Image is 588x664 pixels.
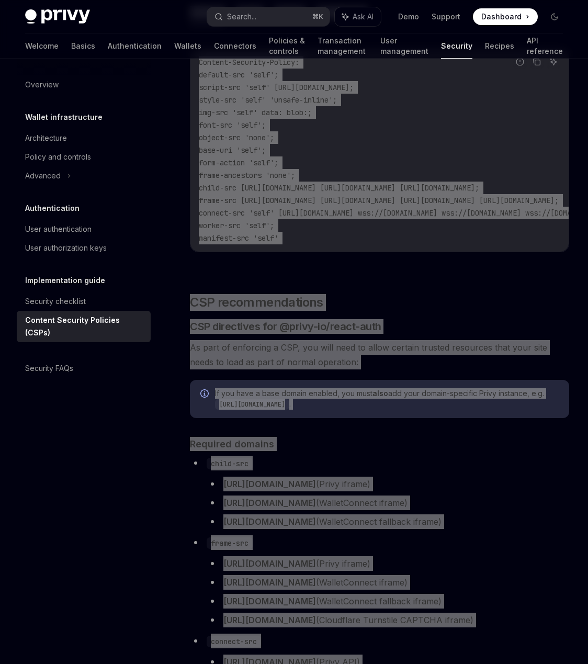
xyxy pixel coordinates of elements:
div: User authentication [25,223,92,235]
span: frame-ancestors 'none'; [199,171,295,180]
img: dark logo [25,9,90,24]
h5: Authentication [25,202,80,215]
a: Wallets [174,33,201,59]
span: style-src 'self' 'unsafe-inline'; [199,95,337,105]
a: Recipes [485,33,514,59]
div: Security FAQs [25,362,73,375]
li: (Privy iframe) [207,556,569,571]
svg: Info [200,389,211,400]
span: img-src 'self' data: blob:; [199,108,312,117]
a: Security FAQs [17,359,151,378]
div: Advanced [25,170,61,182]
span: base-uri 'self'; [199,145,266,155]
a: [URL][DOMAIN_NAME] [223,498,316,509]
span: form-action 'self'; [199,158,278,167]
div: Overview [25,78,59,91]
a: User management [380,33,428,59]
h5: Wallet infrastructure [25,111,103,123]
code: connect-src [207,636,261,647]
button: Toggle dark mode [546,8,563,25]
div: User authorization keys [25,242,107,254]
span: frame-src [URL][DOMAIN_NAME] [URL][DOMAIN_NAME] [URL][DOMAIN_NAME] [URL][DOMAIN_NAME]; [199,196,559,205]
a: Dashboard [473,8,538,25]
span: Dashboard [481,12,522,22]
span: default-src 'self'; [199,70,278,80]
span: Required domains [190,437,274,451]
div: Content Security Policies (CSPs) [25,314,144,339]
div: Security checklist [25,295,86,308]
li: (Privy iframe) [207,477,569,491]
a: Basics [71,33,95,59]
span: CSP recommendations [190,294,323,311]
button: Ask AI [335,7,381,26]
a: Transaction management [318,33,368,59]
h5: Implementation guide [25,274,105,287]
a: Security checklist [17,292,151,311]
a: [URL][DOMAIN_NAME] [223,558,316,569]
span: worker-src 'self'; [199,221,274,230]
a: Content Security Policies (CSPs) [17,311,151,342]
a: Demo [398,12,419,22]
a: [URL][DOMAIN_NAME] [223,577,316,588]
span: CSP directives for @privy-io/react-auth [190,319,381,334]
a: User authentication [17,220,151,239]
li: (WalletConnect fallback iframe) [207,514,569,529]
a: [URL][DOMAIN_NAME] [223,615,316,626]
button: Ask AI [547,55,560,69]
a: User authorization keys [17,239,151,257]
span: child-src [URL][DOMAIN_NAME] [URL][DOMAIN_NAME] [URL][DOMAIN_NAME]; [199,183,479,193]
a: [URL][DOMAIN_NAME] [223,516,316,527]
button: Copy the contents from the code block [530,55,544,69]
code: frame-src [207,537,253,549]
span: font-src 'self'; [199,120,266,130]
a: Welcome [25,33,59,59]
a: Connectors [214,33,256,59]
a: Overview [17,75,151,94]
a: Support [432,12,460,22]
a: Architecture [17,129,151,148]
a: Authentication [108,33,162,59]
a: Security [441,33,472,59]
li: (WalletConnect fallback iframe) [207,594,569,609]
a: Policy and controls [17,148,151,166]
strong: also [372,389,388,398]
code: [URL][DOMAIN_NAME] [215,399,289,410]
a: API reference [527,33,563,59]
a: [URL][DOMAIN_NAME] [223,479,316,490]
span: If you have a base domain enabled, you must add your domain-specific Privy instance, e.g. . [215,388,559,410]
span: Content-Security-Policy: [199,58,299,67]
code: child-src [207,458,253,469]
a: Policies & controls [269,33,305,59]
span: As part of enforcing a CSP, you will need to allow certain trusted resources that your site needs... [190,340,569,369]
span: script-src 'self' [URL][DOMAIN_NAME]; [199,83,354,92]
span: Ask AI [353,12,374,22]
button: Report incorrect code [513,55,527,69]
li: (WalletConnect iframe) [207,496,569,510]
span: manifest-src 'self' [199,233,278,243]
div: Search... [227,10,256,23]
a: [URL][DOMAIN_NAME] [223,596,316,607]
div: Policy and controls [25,151,91,163]
span: ⌘ K [312,13,323,21]
li: (WalletConnect iframe) [207,575,569,590]
span: object-src 'none'; [199,133,274,142]
div: Architecture [25,132,67,144]
button: Search...⌘K [207,7,330,26]
li: (Cloudflare Turnstile CAPTCHA iframe) [207,613,569,627]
